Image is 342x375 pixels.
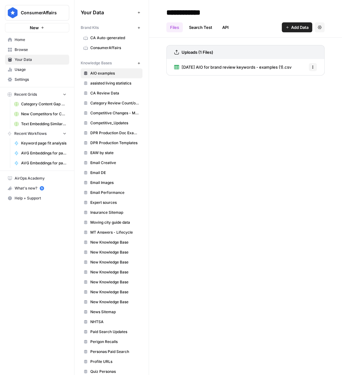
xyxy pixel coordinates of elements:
a: Email DE [81,168,142,178]
a: Profile URLs [81,357,142,367]
a: New Knowledge Base [81,297,142,307]
span: CA Review Data [90,90,140,96]
span: New [30,25,39,31]
span: Expert sources [90,200,140,205]
a: Personas Paid Search [81,347,142,357]
a: New Knowledge Base [81,257,142,267]
span: assisted living statistics [90,80,140,86]
button: Recent Workflows [5,129,69,138]
span: Perigon Recalls [90,339,140,345]
a: Home [5,35,69,45]
a: [DATE] AIO for brand review keywords - examples (1).csv [174,59,291,75]
a: New Knowledge Base [81,277,142,287]
button: New [5,23,69,32]
a: DPR Production Doc Examples [81,128,142,138]
a: MT Answers - Lifecycle [81,227,142,237]
span: Category Review Count/other [90,100,140,106]
a: assisted living statistics [81,78,142,88]
span: EAW by state [90,150,140,156]
span: News Sitemap [90,309,140,315]
span: Email DE [90,170,140,176]
a: Uploads (1 Files) [174,45,213,59]
span: Category Content Gap Analysis [21,101,66,107]
span: Competitive Changes - Matching [90,110,140,116]
a: Browse [5,45,69,55]
a: Text Embedding Similarity [11,119,69,129]
a: Competitive Changes - Matching [81,108,142,118]
span: Quiz Personas [90,369,140,374]
a: AirOps Academy [5,173,69,183]
span: MT Answers - Lifecycle [90,230,140,235]
span: Knowledge Bases [81,60,112,66]
a: New Competitors for Category Gap [11,109,69,119]
a: NHTSA [81,317,142,327]
span: New Knowledge Base [90,240,140,245]
span: [DATE] AIO for brand review keywords - examples (1).csv [182,64,291,70]
span: Help + Support [15,195,66,201]
span: New Knowledge Base [90,249,140,255]
button: What's new? 5 [5,183,69,193]
a: Paid Search Updates [81,327,142,337]
text: 5 [41,187,43,190]
a: AVG Embeddings for page and Target Keyword [11,158,69,168]
a: AVG Embeddings for page and Target Keyword - Using Pasted page content [11,148,69,158]
span: New Knowledge Base [90,259,140,265]
a: Keyword page fit analysis [11,138,69,148]
span: Recent Grids [14,92,37,97]
span: New Competitors for Category Gap [21,111,66,117]
a: Insurance Sitemap [81,208,142,217]
span: Your Data [15,57,66,62]
span: Moving city guide data [90,220,140,225]
a: Email Performance [81,188,142,198]
a: AIO examples [81,68,142,78]
a: DPR Production Templates [81,138,142,148]
a: Search Test [185,22,216,32]
button: Recent Grids [5,90,69,99]
a: Usage [5,65,69,75]
span: CA Auto-generated [90,35,140,41]
span: ConsumerAffairs [21,10,58,16]
a: Email Images [81,178,142,188]
span: Personas Paid Search [90,349,140,354]
a: Files [166,22,183,32]
span: Competitive_Updates [90,120,140,126]
span: AirOps Academy [15,176,66,181]
span: Brand Kits [81,25,99,30]
span: Paid Search Updates [90,329,140,335]
a: New Knowledge Base [81,267,142,277]
h3: Uploads (1 Files) [182,49,213,55]
a: ConsumerAffairs [81,43,142,53]
a: Competitive_Updates [81,118,142,128]
span: New Knowledge Base [90,289,140,295]
a: Perigon Recalls [81,337,142,347]
a: CA Auto-generated [81,33,142,43]
span: New Knowledge Base [90,279,140,285]
span: Home [15,37,66,43]
a: Moving city guide data [81,217,142,227]
a: Settings [5,75,69,85]
button: Workspace: ConsumerAffairs [5,5,69,21]
a: News Sitemap [81,307,142,317]
img: ConsumerAffairs Logo [7,7,18,18]
span: Your Data [81,9,135,16]
a: CA Review Data [81,88,142,98]
a: Category Review Count/other [81,98,142,108]
a: Email Creative [81,158,142,168]
span: AIO examples [90,71,140,76]
span: Email Images [90,180,140,185]
span: AVG Embeddings for page and Target Keyword [21,160,66,166]
a: 5 [40,186,44,190]
span: DPR Production Doc Examples [90,130,140,136]
a: New Knowledge Base [81,237,142,247]
span: Email Creative [90,160,140,166]
span: Insurance Sitemap [90,210,140,215]
a: API [218,22,232,32]
a: Your Data [5,55,69,65]
button: Help + Support [5,193,69,203]
a: New Knowledge Base [81,287,142,297]
a: New Knowledge Base [81,247,142,257]
span: AVG Embeddings for page and Target Keyword - Using Pasted page content [21,150,66,156]
span: ConsumerAffairs [90,45,140,51]
span: New Knowledge Base [90,269,140,275]
span: Keyword page fit analysis [21,140,66,146]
